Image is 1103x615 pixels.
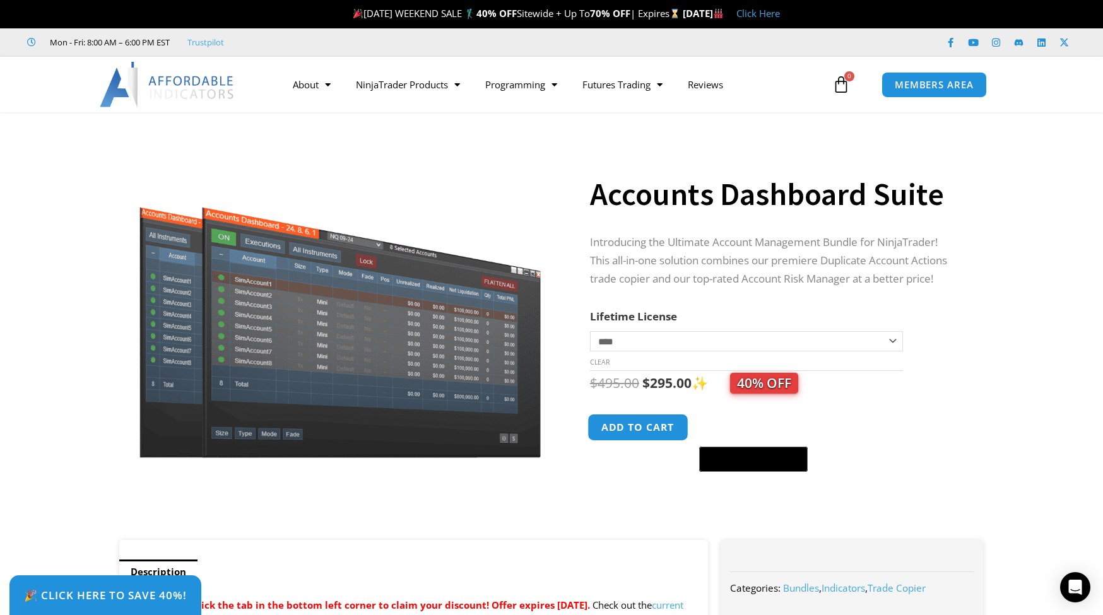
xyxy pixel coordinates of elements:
[590,7,630,20] strong: 70% OFF
[590,358,610,366] a: Clear options
[813,66,869,103] a: 0
[280,70,829,99] nav: Menu
[473,70,570,99] a: Programming
[642,374,650,392] span: $
[714,9,723,18] img: 🏭
[353,9,363,18] img: 🎉
[895,80,974,90] span: MEMBERS AREA
[683,7,724,20] strong: [DATE]
[1060,572,1090,602] div: Open Intercom Messenger
[590,374,598,392] span: $
[343,70,473,99] a: NinjaTrader Products
[590,374,639,392] bdi: 495.00
[675,70,736,99] a: Reviews
[24,590,187,600] span: 🎉 Click Here to save 40%!
[590,309,677,324] label: Lifetime License
[692,374,798,392] span: ✨
[590,233,958,288] p: Introducing the Ultimate Account Management Bundle for NinjaTrader! This all-in-one solution comb...
[844,71,854,81] span: 0
[736,7,780,20] a: Click Here
[587,414,688,441] button: Add to cart
[100,62,235,107] img: LogoAI | Affordable Indicators – NinjaTrader
[670,9,680,18] img: ⌛
[119,559,198,584] a: Description
[570,70,675,99] a: Futures Trading
[47,35,170,50] span: Mon - Fri: 8:00 AM – 6:00 PM EST
[350,7,683,20] span: [DATE] WEEKEND SALE 🏌️‍♂️ Sitewide + Up To | Expires
[590,172,958,216] h1: Accounts Dashboard Suite
[590,480,958,491] iframe: PayPal Message 1
[697,413,810,443] iframe: Secure express checkout frame
[476,7,517,20] strong: 40% OFF
[187,35,224,50] a: Trustpilot
[699,447,808,472] button: Buy with GPay
[9,575,201,615] a: 🎉 Click Here to save 40%!
[882,72,987,98] a: MEMBERS AREA
[730,373,798,394] span: 40% OFF
[280,70,343,99] a: About
[642,374,692,392] bdi: 295.00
